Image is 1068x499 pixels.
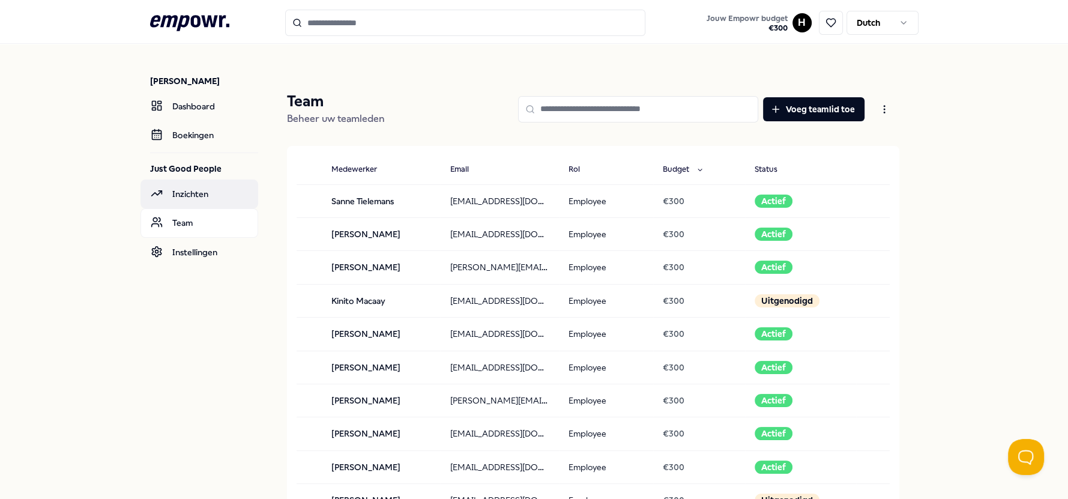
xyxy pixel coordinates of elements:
[663,329,684,339] span: € 300
[745,158,801,182] button: Status
[440,318,559,351] td: [EMAIL_ADDRESS][DOMAIN_NAME]
[663,396,684,405] span: € 300
[322,384,441,417] td: [PERSON_NAME]
[559,351,653,384] td: Employee
[287,113,385,124] span: Beheer uw teamleden
[559,158,604,182] button: Rol
[663,262,684,272] span: € 300
[755,394,792,407] div: Actief
[440,217,559,250] td: [EMAIL_ADDRESS][DOMAIN_NAME]
[440,384,559,417] td: [PERSON_NAME][EMAIL_ADDRESS][DOMAIN_NAME]
[559,217,653,250] td: Employee
[150,163,258,175] p: Just Good People
[707,23,788,33] span: € 300
[663,363,684,372] span: € 300
[559,384,653,417] td: Employee
[559,184,653,217] td: Employee
[285,10,645,36] input: Search for products, categories or subcategories
[322,351,441,384] td: [PERSON_NAME]
[140,180,258,208] a: Inzichten
[763,97,864,121] button: Voeg teamlid toe
[287,92,385,111] p: Team
[440,184,559,217] td: [EMAIL_ADDRESS][DOMAIN_NAME]
[322,318,441,351] td: [PERSON_NAME]
[140,208,258,237] a: Team
[322,284,441,317] td: Kinito Macaay
[792,13,812,32] button: H
[440,284,559,317] td: [EMAIL_ADDRESS][DOMAIN_NAME]
[653,158,713,182] button: Budget
[663,296,684,306] span: € 300
[707,14,788,23] span: Jouw Empowr budget
[440,158,492,182] button: Email
[663,196,684,206] span: € 300
[322,217,441,250] td: [PERSON_NAME]
[755,427,792,440] div: Actief
[322,158,401,182] button: Medewerker
[440,251,559,284] td: [PERSON_NAME][EMAIL_ADDRESS][DOMAIN_NAME]
[869,97,899,121] button: Open menu
[755,294,819,307] div: Uitgenodigd
[704,11,790,35] button: Jouw Empowr budget€300
[559,251,653,284] td: Employee
[663,429,684,438] span: € 300
[140,238,258,267] a: Instellingen
[140,92,258,121] a: Dashboard
[559,318,653,351] td: Employee
[663,462,684,472] span: € 300
[755,361,792,374] div: Actief
[755,228,792,241] div: Actief
[559,417,653,450] td: Employee
[440,417,559,450] td: [EMAIL_ADDRESS][DOMAIN_NAME]
[702,10,792,35] a: Jouw Empowr budget€300
[440,351,559,384] td: [EMAIL_ADDRESS][DOMAIN_NAME]
[755,327,792,340] div: Actief
[755,261,792,274] div: Actief
[322,417,441,450] td: [PERSON_NAME]
[663,229,684,239] span: € 300
[755,195,792,208] div: Actief
[140,121,258,150] a: Boekingen
[559,284,653,317] td: Employee
[150,75,258,87] p: [PERSON_NAME]
[322,184,441,217] td: Sanne Tielemans
[1008,439,1044,475] iframe: Help Scout Beacon - Open
[322,251,441,284] td: [PERSON_NAME]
